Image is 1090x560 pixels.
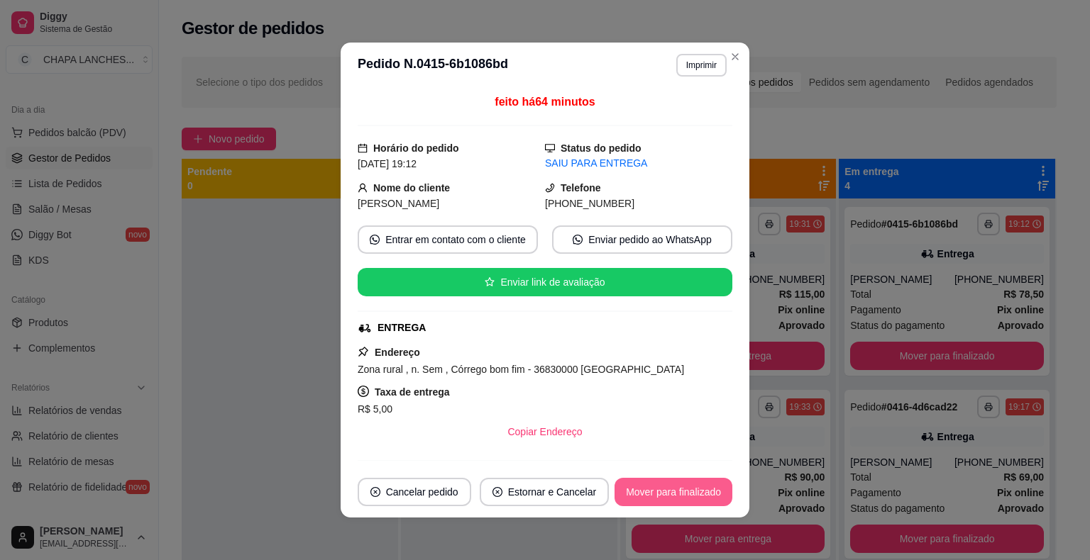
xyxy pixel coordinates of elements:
h3: Pedido N. 0415-6b1086bd [358,54,508,77]
button: whats-appEntrar em contato com o cliente [358,225,538,254]
span: [PERSON_NAME] [358,198,439,209]
strong: Telefone [561,182,601,194]
span: whats-app [370,235,380,245]
span: pushpin [358,346,369,357]
strong: Endereço [375,347,420,358]
span: phone [545,183,555,193]
span: user [358,183,368,193]
button: Mover para finalizado [615,478,732,506]
strong: Taxa de entrega [375,386,450,398]
button: starEnviar link de avaliação [358,268,732,296]
span: [PHONE_NUMBER] [545,198,634,209]
span: Zona rural , n. Sem , Córrego bom fim - 36830000 [GEOGRAPHIC_DATA] [358,364,684,375]
span: [DATE] 19:12 [358,158,417,169]
span: desktop [545,143,555,153]
button: Copiar Endereço [496,418,593,446]
span: feito há 64 minutos [495,96,595,108]
div: ENTREGA [378,320,426,335]
button: Imprimir [676,54,727,77]
button: whats-appEnviar pedido ao WhatsApp [552,225,732,254]
button: Close [724,45,747,68]
button: close-circleEstornar e Cancelar [480,478,610,506]
button: close-circleCancelar pedido [358,478,471,506]
span: dollar [358,386,369,397]
strong: Horário do pedido [373,142,459,154]
span: close-circle [492,487,502,497]
strong: Status do pedido [561,142,642,154]
strong: Nome do cliente [373,182,450,194]
span: R$ 5,00 [358,403,392,415]
span: star [485,277,495,287]
span: whats-app [573,235,583,245]
div: SAIU PARA ENTREGA [545,156,732,171]
span: calendar [358,143,368,153]
span: close-circle [370,487,380,497]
